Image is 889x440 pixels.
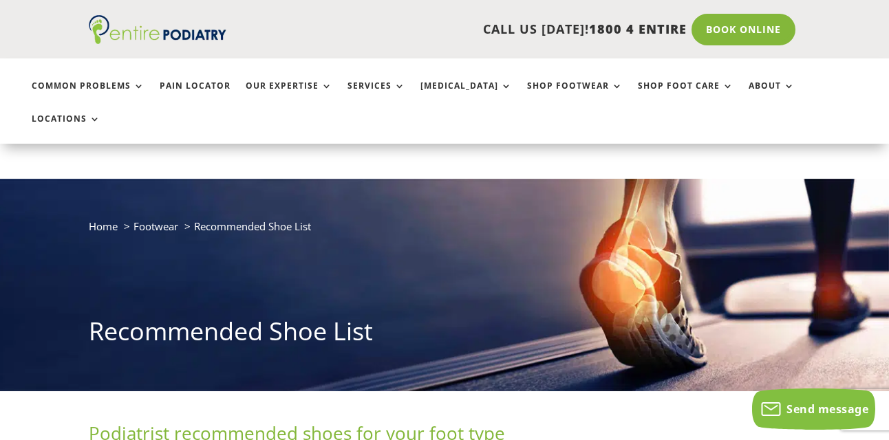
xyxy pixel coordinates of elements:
p: CALL US [DATE]! [249,21,687,38]
img: logo (1) [89,15,226,44]
nav: breadcrumb [89,217,800,245]
button: Send message [752,388,875,430]
a: Locations [32,114,100,144]
a: Shop Footwear [527,81,623,111]
a: Home [89,219,118,233]
a: Pain Locator [160,81,231,111]
a: Entire Podiatry [89,33,226,47]
a: Common Problems [32,81,144,111]
span: 1800 4 ENTIRE [589,21,687,37]
a: Book Online [692,14,795,45]
a: About [749,81,795,111]
a: [MEDICAL_DATA] [420,81,512,111]
a: Footwear [133,219,178,233]
span: Send message [786,401,868,417]
a: Services [347,81,405,111]
h1: Recommended Shoe List [89,314,800,355]
span: Recommended Shoe List [194,219,311,233]
a: Our Expertise [246,81,332,111]
a: Shop Foot Care [638,81,733,111]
